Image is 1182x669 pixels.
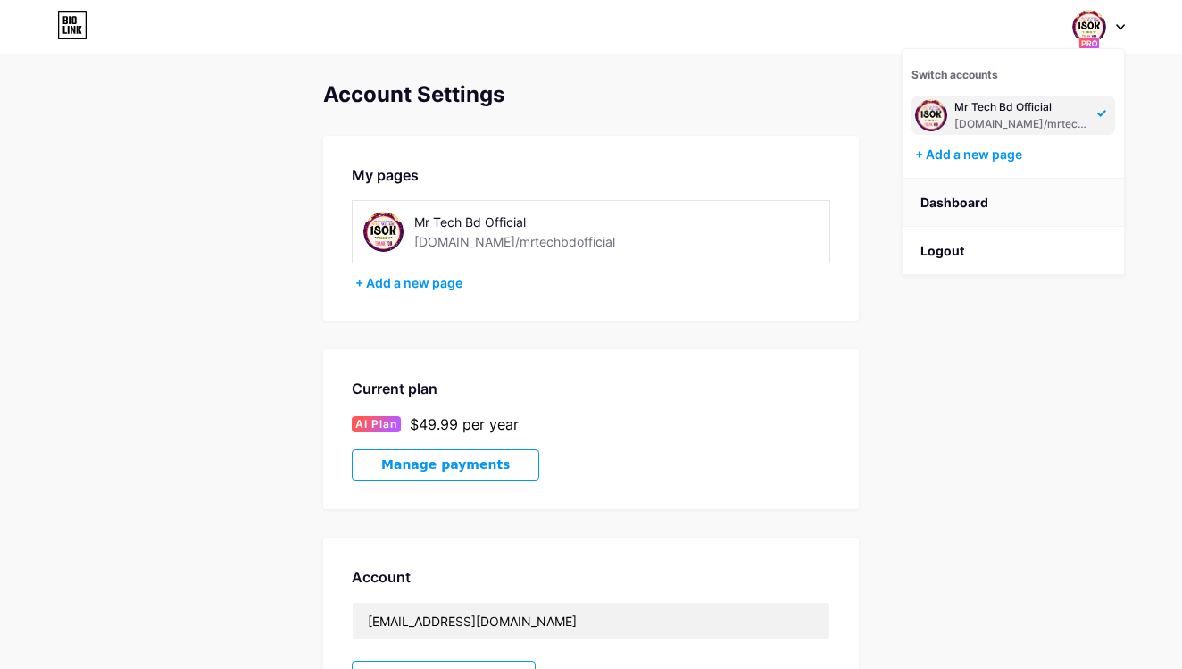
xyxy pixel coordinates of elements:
[352,449,539,481] button: Manage payments
[414,213,667,231] div: Mr Tech Bd Official
[352,378,830,399] div: Current plan
[911,68,998,81] span: Switch accounts
[355,416,397,432] span: AI Plan
[903,227,1124,275] li: Logout
[915,146,1115,163] div: + Add a new page
[414,232,615,251] div: [DOMAIN_NAME]/mrtechbdofficial
[915,99,947,131] img: mrtechbdofficial
[954,100,1092,114] div: Mr Tech Bd Official
[363,212,404,252] img: mrtechbdofficial
[381,457,510,472] span: Manage payments
[352,164,830,186] div: My pages
[355,274,830,292] div: + Add a new page
[323,82,859,107] div: Account Settings
[410,414,519,435] div: $49.99 per year
[954,117,1092,131] div: [DOMAIN_NAME]/mrtechbdofficial
[352,566,830,588] div: Account
[353,603,829,639] input: Email
[903,179,1124,227] a: Dashboard
[1072,10,1106,44] img: mrtechbdofficial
